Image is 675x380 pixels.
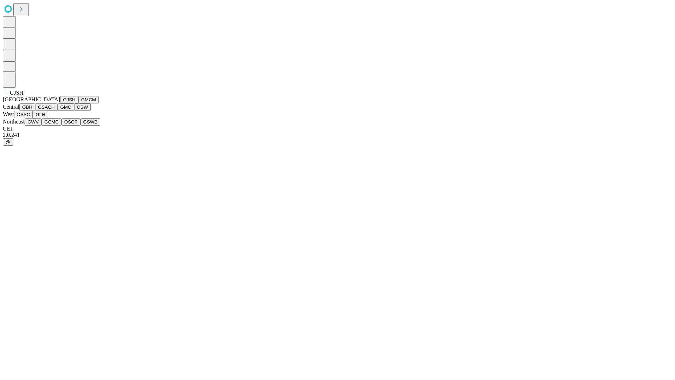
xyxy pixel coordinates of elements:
button: GMCM [78,96,99,103]
button: @ [3,138,13,146]
button: GJSH [60,96,78,103]
button: GLH [33,111,48,118]
button: OSCP [62,118,81,126]
button: GCMC [41,118,62,126]
button: GMC [57,103,74,111]
button: GSACH [35,103,57,111]
button: OSSC [14,111,33,118]
span: @ [6,139,11,145]
span: Central [3,104,19,110]
span: GJSH [10,90,23,96]
button: GBH [19,103,35,111]
span: [GEOGRAPHIC_DATA] [3,96,60,102]
div: GEI [3,126,672,132]
button: OSW [74,103,91,111]
button: GWV [25,118,41,126]
div: 2.0.241 [3,132,672,138]
span: West [3,111,14,117]
span: Northeast [3,119,25,125]
button: GSWB [81,118,101,126]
